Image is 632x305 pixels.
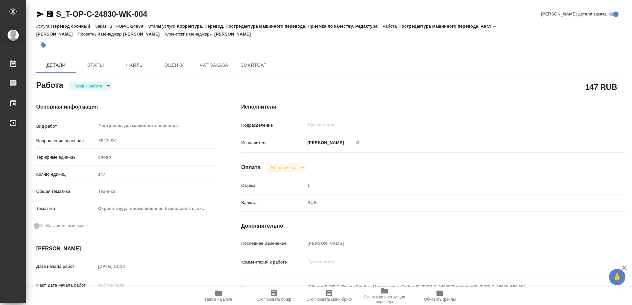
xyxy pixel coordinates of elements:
p: Вид работ [36,123,96,130]
span: Скопировать мини-бриф [306,297,352,302]
p: Клиентские менеджеры [165,32,214,37]
p: Этапы услуги [148,24,177,29]
button: Скопировать мини-бриф [302,287,357,305]
h4: Дополнительно [241,222,625,230]
h2: 147 RUB [585,81,617,92]
h4: Основная информация [36,103,215,111]
input: Пустое поле [305,181,593,190]
span: [PERSON_NAME] детали заказа [541,11,607,17]
h4: [PERSON_NAME] [36,245,215,253]
p: Дата начала работ [36,263,96,270]
h4: Оплата [241,164,261,171]
textarea: /Clients/Т-ОП-С_Русал Глобал Менеджмент/Orders/S_T-OP-C-24830/Translated/S_T-OP-C-24830-WK-004 [305,281,593,292]
input: Пустое поле [96,169,215,179]
button: Не оплачена [269,165,298,170]
input: Пустое поле [96,262,153,271]
a: S_T-OP-C-24830-WK-004 [56,10,147,18]
button: Скопировать ссылку [46,10,54,18]
span: Папка на Drive [205,297,232,302]
p: Кол-во единиц [36,171,96,178]
p: Исполнитель [241,140,305,146]
span: 🙏 [612,270,623,284]
span: Скопировать бриф [256,297,291,302]
p: Корректура, Перевод, Постредактура машинного перевода, Приёмка по качеству, Редактура [177,24,382,29]
button: Ссылка на инструкции перевода [357,287,412,305]
input: Пустое поле [305,239,593,248]
p: Тарифные единицы [36,154,96,161]
p: Последнее изменение [241,240,305,247]
span: Этапы [80,61,111,69]
button: 🙏 [609,269,625,285]
p: [PERSON_NAME] [123,32,165,37]
input: Пустое поле [307,121,577,129]
div: слово [96,152,215,163]
p: Факт. дата начала работ [36,282,96,289]
p: Тематика [36,205,96,212]
p: Направление перевода [36,138,96,144]
p: Путь на drive [241,284,305,291]
p: Общая тематика [36,188,96,195]
p: Подразделение [241,122,305,129]
button: Папка на Drive [191,287,246,305]
span: Оценки [159,61,190,69]
p: Заказ: [95,24,109,29]
span: Обновить файлы [424,297,456,302]
p: Работа [382,24,399,29]
span: Нотариальный заказ [46,222,88,229]
button: Скопировать ссылку для ЯМессенджера [36,10,44,18]
p: [PERSON_NAME] [305,140,344,146]
button: Удалить исполнителя [351,135,365,150]
div: Готов к работе [266,163,306,172]
p: Валюта [241,199,305,206]
p: [PERSON_NAME] [214,32,256,37]
button: Обновить файлы [412,287,467,305]
button: Готов к работе [71,83,104,89]
div: Готов к работе [68,82,112,90]
p: Ставка [241,182,305,189]
button: Добавить тэг [36,38,51,52]
p: Проектный менеджер [78,32,123,37]
input: Пустое поле [96,280,153,290]
p: Услуга [36,24,51,29]
p: S_T-OP-C-24830 [109,24,148,29]
h4: Исполнители [241,103,625,111]
span: Чат заказа [198,61,230,69]
button: Скопировать бриф [246,287,302,305]
div: RUB [305,197,593,208]
span: SmartCat [238,61,269,69]
div: Охрана труда, промышленная безопасность, экология и стандартизация [96,203,215,214]
p: Перевод срочный [51,24,95,29]
p: Комментарий к работе [241,259,305,266]
h2: Работа [36,79,63,90]
span: Файлы [119,61,151,69]
span: Детали [40,61,72,69]
span: Ссылка на инструкции перевода [361,295,408,304]
div: Техника [96,186,215,197]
